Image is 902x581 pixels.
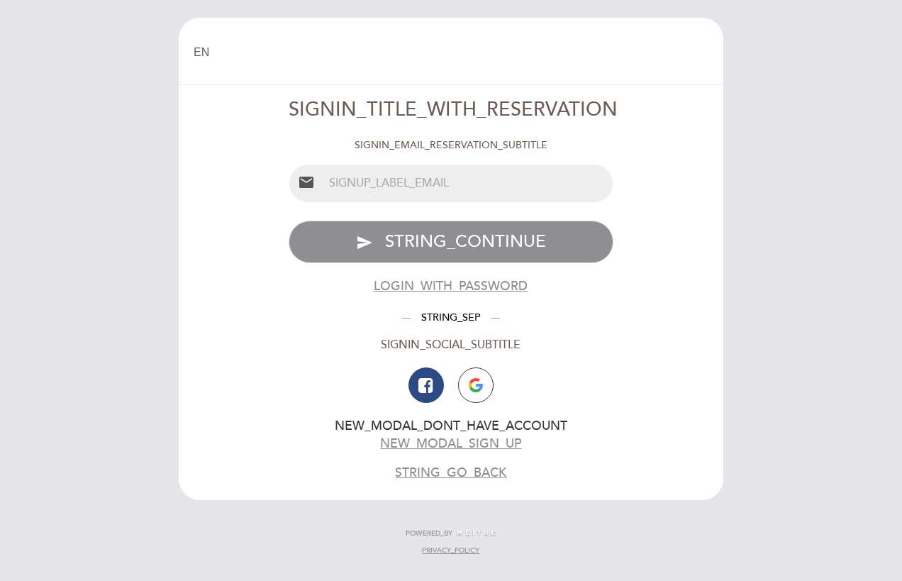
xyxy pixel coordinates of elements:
button: LOGIN_WITH_PASSWORD [374,277,528,295]
span: STRING_CONTINUE [385,231,546,252]
div: SIGNIN_SOCIAL_SUBTITLE [289,337,614,353]
span: NEW_MODAL_DONT_HAVE_ACCOUNT [335,419,567,433]
a: POWERED_BY [406,529,496,538]
a: PRIVACY_POLICY [422,546,479,555]
div: SIGNIN_EMAIL_RESERVATION_SUBTITLE [289,138,614,153]
img: icon-google.png [469,378,483,392]
button: send STRING_CONTINUE [289,221,614,263]
span: POWERED_BY [406,529,452,538]
input: SIGNUP_LABEL_EMAIL [323,165,613,202]
button: STRING_GO_BACK [395,464,506,482]
button: NEW_MODAL_SIGN_UP [380,435,521,453]
span: STRING_SEP [411,311,491,323]
i: send [356,234,373,251]
i: email [298,174,315,191]
div: SIGNIN_TITLE_WITH_RESERVATION [289,96,614,124]
img: MEITRE [456,530,496,537]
